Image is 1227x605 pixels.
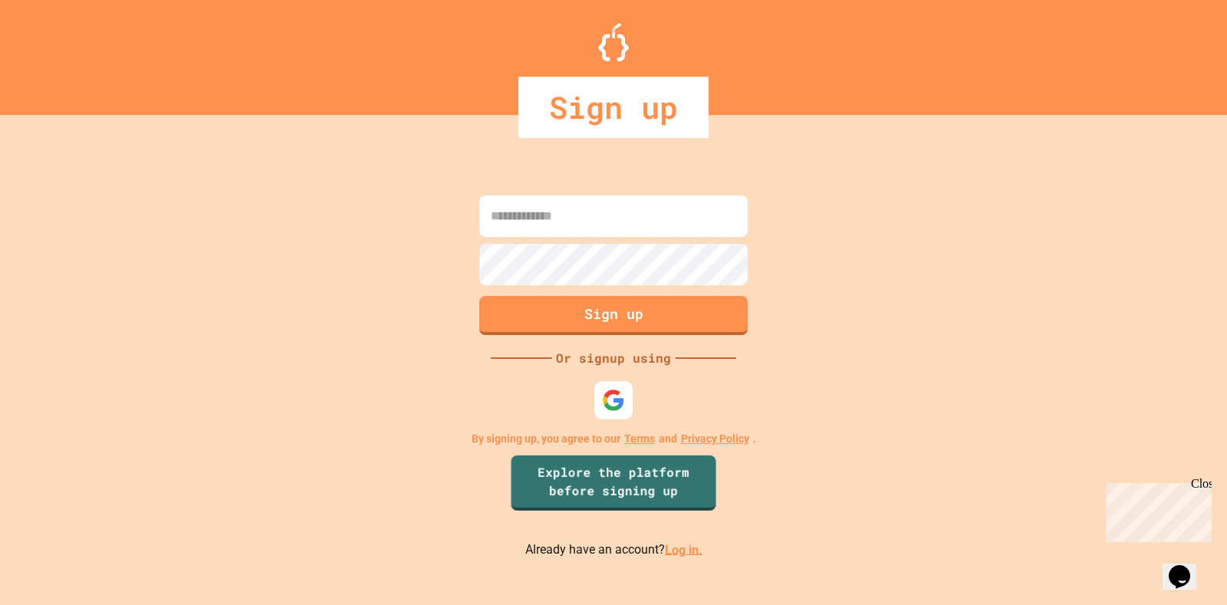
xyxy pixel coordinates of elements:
[511,455,715,510] a: Explore the platform before signing up
[525,541,702,560] p: Already have an account?
[518,77,709,138] div: Sign up
[552,349,675,367] div: Or signup using
[479,296,748,335] button: Sign up
[6,6,106,97] div: Chat with us now!Close
[665,542,702,557] a: Log in.
[472,431,756,447] p: By signing up, you agree to our and .
[602,389,625,412] img: google-icon.svg
[624,431,655,447] a: Terms
[598,23,629,61] img: Logo.svg
[1163,544,1212,590] iframe: chat widget
[681,431,749,447] a: Privacy Policy
[1100,477,1212,542] iframe: chat widget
